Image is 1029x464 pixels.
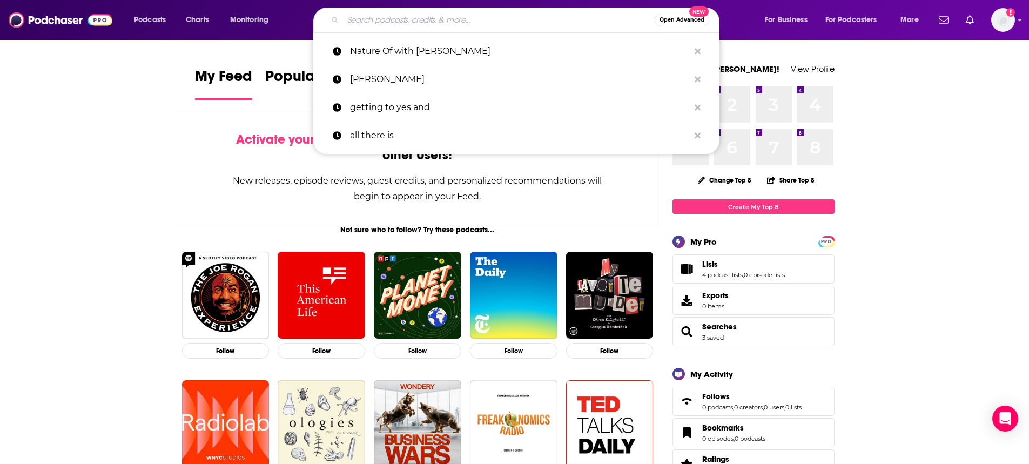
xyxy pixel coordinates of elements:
a: Searches [702,322,737,332]
span: Ratings [702,454,729,464]
button: Follow [182,343,270,359]
span: Searches [672,317,835,346]
a: Follows [702,392,802,401]
span: For Podcasters [825,12,877,28]
button: Follow [278,343,365,359]
div: My Activity [690,369,733,379]
span: Bookmarks [672,418,835,447]
a: 0 lists [785,404,802,411]
span: Bookmarks [702,423,744,433]
p: Nature Of with Willow Defebaugh [350,37,689,65]
a: View Profile [791,64,835,74]
img: My Favorite Murder with Karen Kilgariff and Georgia Hardstark [566,252,654,339]
button: open menu [818,11,893,29]
span: Exports [702,291,729,300]
span: Podcasts [134,12,166,28]
span: Charts [186,12,209,28]
a: 0 users [764,404,784,411]
span: Follows [702,392,730,401]
img: The Daily [470,252,557,339]
span: Open Advanced [660,17,704,23]
span: PRO [820,238,833,246]
button: Follow [470,343,557,359]
a: Lists [702,259,785,269]
button: Open AdvancedNew [655,14,709,26]
div: by following Podcasts, Creators, Lists, and other Users! [232,132,603,163]
button: open menu [126,11,180,29]
a: [PERSON_NAME] [313,65,719,93]
p: Dustin Knouse [350,65,689,93]
svg: Add a profile image [1006,8,1015,17]
span: New [689,6,709,17]
span: More [900,12,919,28]
a: all there is [313,122,719,150]
a: Nature Of with [PERSON_NAME] [313,37,719,65]
a: Welcome [PERSON_NAME]! [672,64,779,74]
div: Not sure who to follow? Try these podcasts... [178,225,658,234]
span: Lists [672,254,835,284]
span: Follows [672,387,835,416]
a: Lists [676,261,698,277]
span: Popular Feed [265,67,357,92]
img: User Profile [991,8,1015,32]
button: Follow [566,343,654,359]
a: Create My Top 8 [672,199,835,214]
div: Search podcasts, credits, & more... [324,8,730,32]
a: Bookmarks [676,425,698,440]
a: 4 podcast lists [702,271,743,279]
input: Search podcasts, credits, & more... [343,11,655,29]
a: Charts [179,11,216,29]
span: , [734,435,735,442]
a: 0 episodes [702,435,734,442]
a: PRO [820,237,833,245]
button: Change Top 8 [691,173,758,187]
a: 0 creators [734,404,763,411]
a: Bookmarks [702,423,765,433]
a: 0 podcasts [702,404,733,411]
img: This American Life [278,252,365,339]
span: Activate your Feed [236,131,347,147]
a: 3 saved [702,334,724,341]
span: , [733,404,734,411]
p: getting to yes and [350,93,689,122]
a: 0 episode lists [744,271,785,279]
a: Popular Feed [265,67,357,100]
a: Exports [672,286,835,315]
div: New releases, episode reviews, guest credits, and personalized recommendations will begin to appe... [232,173,603,204]
button: open menu [223,11,283,29]
a: 0 podcasts [735,435,765,442]
span: , [763,404,764,411]
div: My Pro [690,237,717,247]
img: The Joe Rogan Experience [182,252,270,339]
button: open menu [757,11,821,29]
a: Show notifications dropdown [961,11,978,29]
div: Open Intercom Messenger [992,406,1018,432]
a: getting to yes and [313,93,719,122]
span: Monitoring [230,12,268,28]
span: 0 items [702,302,729,310]
img: Planet Money [374,252,461,339]
span: Exports [676,293,698,308]
a: My Feed [195,67,252,100]
p: all there is [350,122,689,150]
span: , [743,271,744,279]
a: Ratings [702,454,765,464]
button: Show profile menu [991,8,1015,32]
button: open menu [893,11,932,29]
button: Share Top 8 [766,170,815,191]
span: My Feed [195,67,252,92]
button: Follow [374,343,461,359]
span: Lists [702,259,718,269]
img: Podchaser - Follow, Share and Rate Podcasts [9,10,112,30]
a: Searches [676,324,698,339]
span: For Business [765,12,808,28]
a: Follows [676,394,698,409]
